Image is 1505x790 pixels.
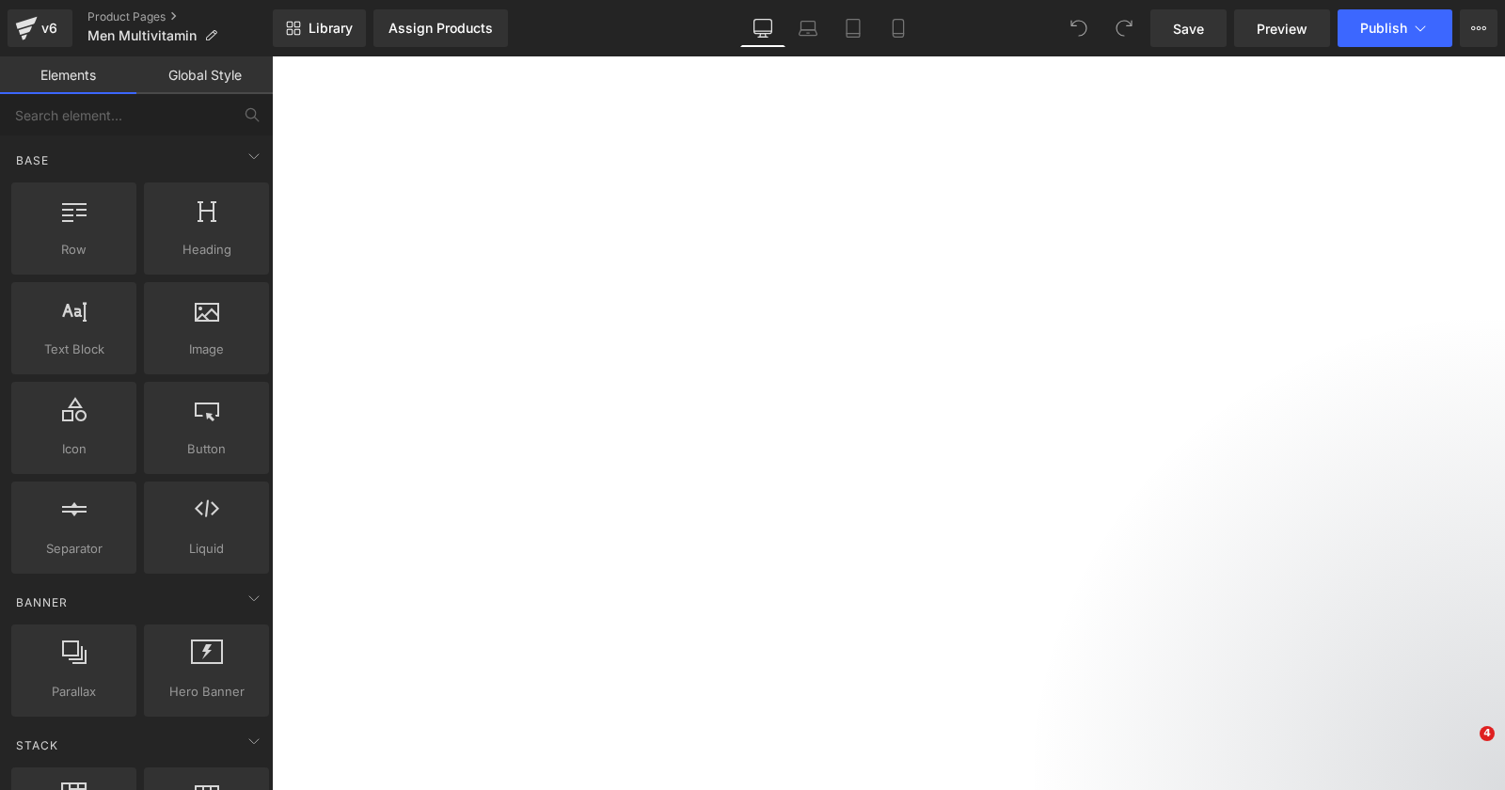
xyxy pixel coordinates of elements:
span: Heading [150,240,263,260]
span: Library [309,20,353,37]
a: Desktop [740,9,785,47]
span: Preview [1257,19,1307,39]
span: Hero Banner [150,682,263,702]
span: Publish [1360,21,1407,36]
span: Men Multivitamin [87,28,197,43]
div: v6 [38,16,61,40]
span: Stack [14,736,60,754]
div: Assign Products [388,21,493,36]
span: Icon [17,439,131,459]
span: Save [1173,19,1204,39]
a: Global Style [136,56,273,94]
span: Row [17,240,131,260]
span: Parallax [17,682,131,702]
button: Undo [1060,9,1098,47]
a: Product Pages [87,9,273,24]
a: Preview [1234,9,1330,47]
span: Image [150,340,263,359]
iframe: Intercom live chat [1441,726,1486,771]
span: Base [14,151,51,169]
a: New Library [273,9,366,47]
a: Tablet [831,9,876,47]
button: Publish [1338,9,1452,47]
button: Redo [1105,9,1143,47]
span: Button [150,439,263,459]
span: Separator [17,539,131,559]
button: More [1460,9,1497,47]
span: Liquid [150,539,263,559]
span: Text Block [17,340,131,359]
span: Banner [14,593,70,611]
a: Mobile [876,9,921,47]
a: Laptop [785,9,831,47]
span: 4 [1480,726,1495,741]
a: v6 [8,9,72,47]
